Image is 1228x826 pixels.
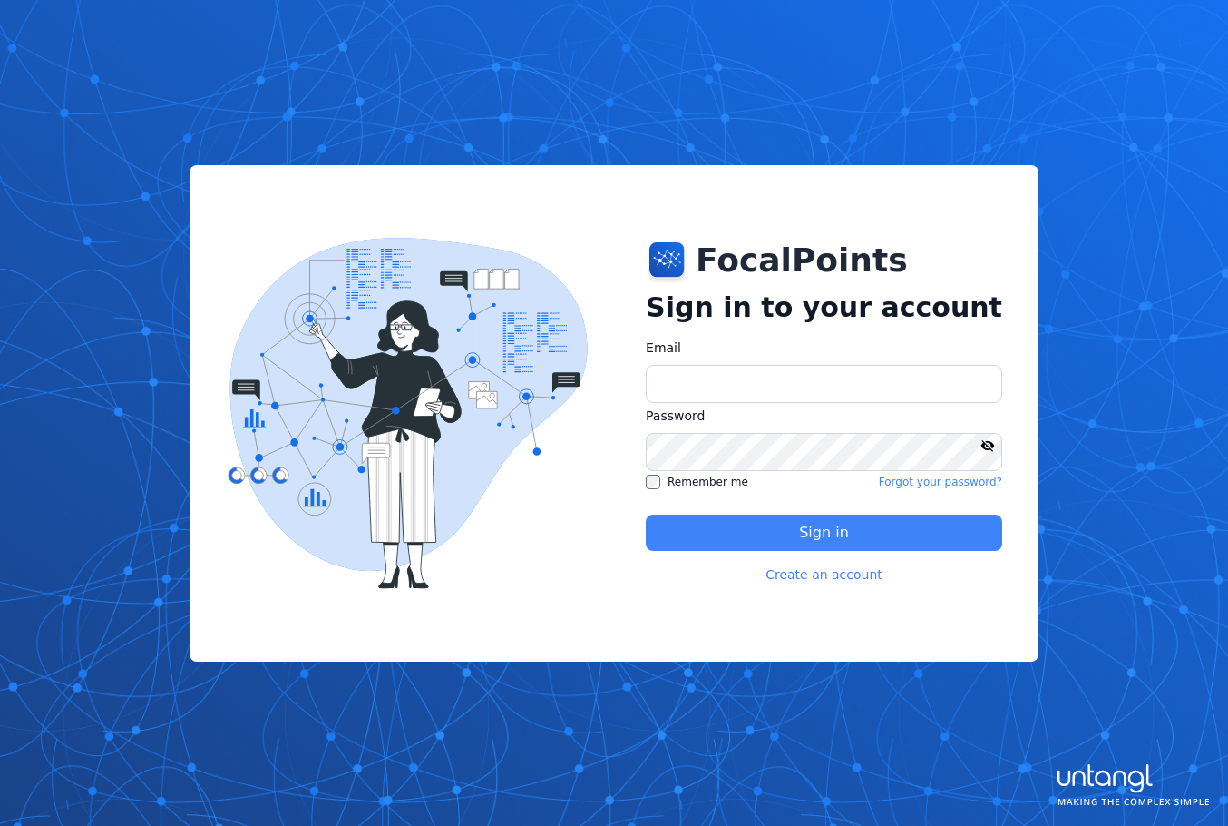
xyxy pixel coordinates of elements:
[646,339,1002,358] label: Email
[646,515,1002,551] button: Sign in
[646,291,1002,324] h2: Sign in to your account
[765,565,882,584] a: Create an account
[646,475,748,489] label: Remember me
[646,475,660,489] input: Remember me
[879,475,1002,489] a: Forgot your password?
[696,242,908,279] h1: FocalPoints
[646,407,1002,426] label: Password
